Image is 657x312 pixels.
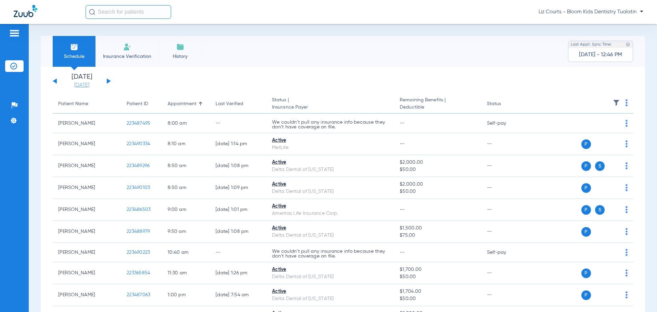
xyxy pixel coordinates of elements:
[400,225,476,232] span: $1,500.00
[481,95,528,114] th: Status
[272,137,389,144] div: Active
[272,166,389,173] div: Delta Dental of [US_STATE]
[272,181,389,188] div: Active
[162,199,210,221] td: 9:00 AM
[581,290,591,300] span: P
[127,121,150,126] span: 223487495
[53,284,121,306] td: [PERSON_NAME]
[127,141,150,146] span: 223490334
[481,155,528,177] td: --
[267,95,394,114] th: Status |
[176,43,184,51] img: History
[58,53,90,60] span: Schedule
[581,269,591,278] span: P
[53,243,121,262] td: [PERSON_NAME]
[400,273,476,280] span: $50.00
[400,159,476,166] span: $2,000.00
[481,114,528,133] td: Self-pay
[127,185,150,190] span: 223490103
[626,120,628,127] img: group-dot-blue.svg
[53,221,121,243] td: [PERSON_NAME]
[272,188,389,195] div: Delta Dental of [US_STATE]
[53,262,121,284] td: [PERSON_NAME]
[272,225,389,232] div: Active
[400,266,476,273] span: $1,700.00
[581,139,591,149] span: P
[101,53,154,60] span: Insurance Verification
[210,262,267,284] td: [DATE] 1:26 PM
[626,140,628,147] img: group-dot-blue.svg
[613,99,620,106] img: filter.svg
[168,100,205,108] div: Appointment
[581,227,591,237] span: P
[481,262,528,284] td: --
[400,232,476,239] span: $75.00
[626,249,628,256] img: group-dot-blue.svg
[581,183,591,193] span: P
[162,262,210,284] td: 11:30 AM
[626,162,628,169] img: group-dot-blue.svg
[481,133,528,155] td: --
[272,144,389,151] div: MetLife
[571,41,612,48] span: Last Appt. Sync Time:
[168,100,196,108] div: Appointment
[164,53,196,60] span: History
[626,184,628,191] img: group-dot-blue.svg
[210,243,267,262] td: --
[86,5,171,19] input: Search for patients
[61,82,102,89] a: [DATE]
[123,43,131,51] img: Manual Insurance Verification
[400,250,405,255] span: --
[216,100,243,108] div: Last Verified
[272,104,389,111] span: Insurance Payer
[481,177,528,199] td: --
[394,95,481,114] th: Remaining Benefits |
[53,199,121,221] td: [PERSON_NAME]
[272,295,389,302] div: Delta Dental of [US_STATE]
[210,177,267,199] td: [DATE] 1:09 PM
[481,199,528,221] td: --
[400,181,476,188] span: $2,000.00
[9,29,20,37] img: hamburger-icon
[400,141,405,146] span: --
[626,206,628,213] img: group-dot-blue.svg
[626,99,628,106] img: group-dot-blue.svg
[272,120,389,129] p: We couldn’t pull any insurance info because they don’t have coverage on file.
[623,279,657,312] iframe: Chat Widget
[162,155,210,177] td: 8:50 AM
[400,166,476,173] span: $50.00
[581,205,591,215] span: P
[400,207,405,212] span: --
[210,199,267,221] td: [DATE] 1:01 PM
[272,232,389,239] div: Delta Dental of [US_STATE]
[272,159,389,166] div: Active
[400,121,405,126] span: --
[481,284,528,306] td: --
[626,270,628,276] img: group-dot-blue.svg
[272,203,389,210] div: Active
[210,221,267,243] td: [DATE] 1:08 PM
[89,9,95,15] img: Search Icon
[127,163,150,168] span: 223489296
[127,271,150,275] span: 223365854
[581,161,591,171] span: P
[53,114,121,133] td: [PERSON_NAME]
[539,9,643,15] span: Liz Courts - Bloom Kids Dentistry Tualatin
[61,74,102,89] li: [DATE]
[127,292,150,297] span: 223487063
[162,243,210,262] td: 10:40 AM
[53,155,121,177] td: [PERSON_NAME]
[272,210,389,217] div: Ameritas Life Insurance Corp.
[579,51,622,58] span: [DATE] - 12:46 PM
[595,205,605,215] span: S
[58,100,88,108] div: Patient Name
[400,295,476,302] span: $50.00
[272,249,389,259] p: We couldn’t pull any insurance info because they don’t have coverage on file.
[53,177,121,199] td: [PERSON_NAME]
[216,100,261,108] div: Last Verified
[70,43,78,51] img: Schedule
[210,133,267,155] td: [DATE] 1:14 PM
[127,229,150,234] span: 223488979
[272,273,389,280] div: Delta Dental of [US_STATE]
